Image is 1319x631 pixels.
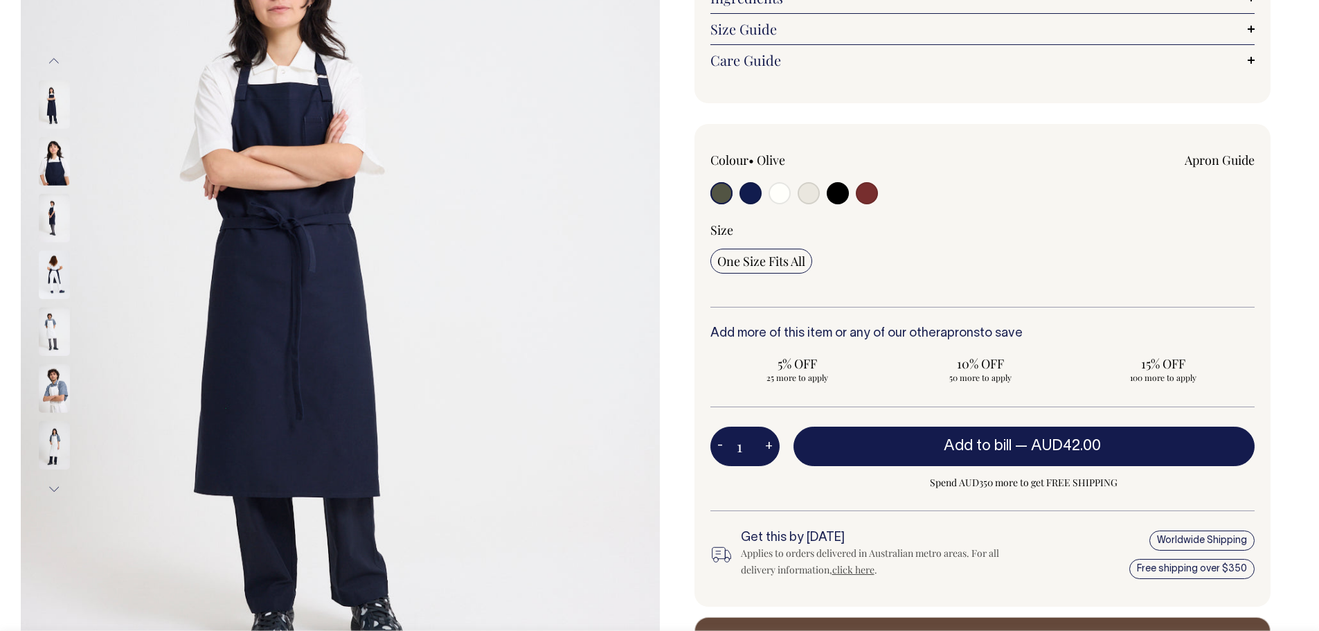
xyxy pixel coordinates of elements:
input: 15% OFF 100 more to apply [1076,351,1250,387]
button: - [710,433,730,461]
img: dark-navy [39,194,70,242]
a: click here [832,563,874,576]
a: Size Guide [710,21,1255,37]
span: 10% OFF [900,355,1061,372]
span: 100 more to apply [1083,372,1244,383]
label: Olive [757,152,785,168]
input: One Size Fits All [710,249,812,274]
a: Apron Guide [1185,152,1255,168]
img: off-white [39,364,70,413]
span: — [1015,439,1104,453]
span: One Size Fits All [717,253,805,269]
h6: Get this by [DATE] [741,531,1008,545]
div: Applies to orders delivered in Australian metro areas. For all delivery information, . [741,545,1008,578]
span: • [748,152,754,168]
span: Add to bill [944,439,1012,453]
span: AUD42.00 [1031,439,1101,453]
span: Spend AUD350 more to get FREE SHIPPING [793,474,1255,491]
span: 5% OFF [717,355,878,372]
a: Care Guide [710,52,1255,69]
input: 10% OFF 50 more to apply [893,351,1068,387]
span: 50 more to apply [900,372,1061,383]
img: dark-navy [39,137,70,186]
img: dark-navy [39,80,70,129]
h6: Add more of this item or any of our other to save [710,327,1255,341]
button: + [758,433,780,461]
input: 5% OFF 25 more to apply [710,351,885,387]
span: 15% OFF [1083,355,1244,372]
button: Add to bill —AUD42.00 [793,427,1255,465]
button: Previous [44,45,64,76]
img: off-white [39,421,70,470]
span: 25 more to apply [717,372,878,383]
div: Size [710,222,1255,238]
img: off-white [39,308,70,356]
button: Next [44,474,64,505]
a: aprons [940,328,980,339]
div: Colour [710,152,928,168]
img: dark-navy [39,251,70,299]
